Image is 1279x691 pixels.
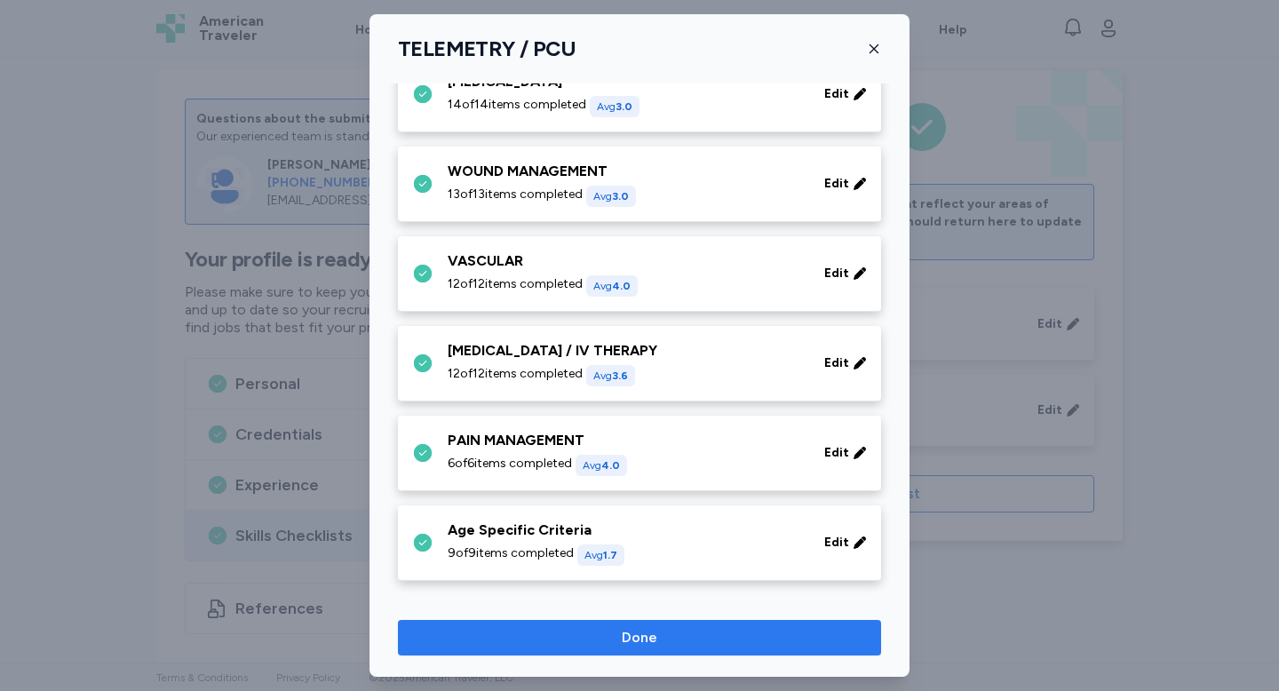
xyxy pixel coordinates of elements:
[398,416,881,491] div: PAIN MANAGEMENT6of6items completedAvg4.0Edit
[448,544,574,562] span: 9 of 9 items completed
[448,186,583,203] span: 13 of 13 items completed
[597,100,632,113] span: Avg
[612,190,629,203] span: 3.0
[448,275,583,293] span: 12 of 12 items completed
[398,36,576,62] h1: TELEMETRY / PCU
[448,520,803,541] div: Age Specific Criteria
[603,549,617,561] span: 1.7
[824,444,849,462] span: Edit
[583,459,620,472] span: Avg
[612,280,631,292] span: 4.0
[593,369,628,382] span: Avg
[593,190,629,203] span: Avg
[824,265,849,282] span: Edit
[824,175,849,193] span: Edit
[448,250,803,272] div: VASCULAR
[398,326,881,401] div: [MEDICAL_DATA] / IV THERAPY12of12items completedAvg3.6Edit
[824,354,849,372] span: Edit
[448,455,572,473] span: 6 of 6 items completed
[398,620,881,655] button: Done
[824,85,849,103] span: Edit
[448,340,803,361] div: [MEDICAL_DATA] / IV THERAPY
[616,100,632,113] span: 3.0
[824,534,849,552] span: Edit
[398,57,881,132] div: [MEDICAL_DATA]14of14items completedAvg3.0Edit
[601,459,620,472] span: 4.0
[448,96,586,114] span: 14 of 14 items completed
[448,161,803,182] div: WOUND MANAGEMENT
[398,505,881,581] div: Age Specific Criteria9of9items completedAvg1.7Edit
[448,365,583,383] span: 12 of 12 items completed
[448,430,803,451] div: PAIN MANAGEMENT
[398,236,881,312] div: VASCULAR12of12items completedAvg4.0Edit
[398,147,881,222] div: WOUND MANAGEMENT13of13items completedAvg3.0Edit
[612,369,628,382] span: 3.6
[622,627,657,648] span: Done
[584,549,617,561] span: Avg
[593,280,631,292] span: Avg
